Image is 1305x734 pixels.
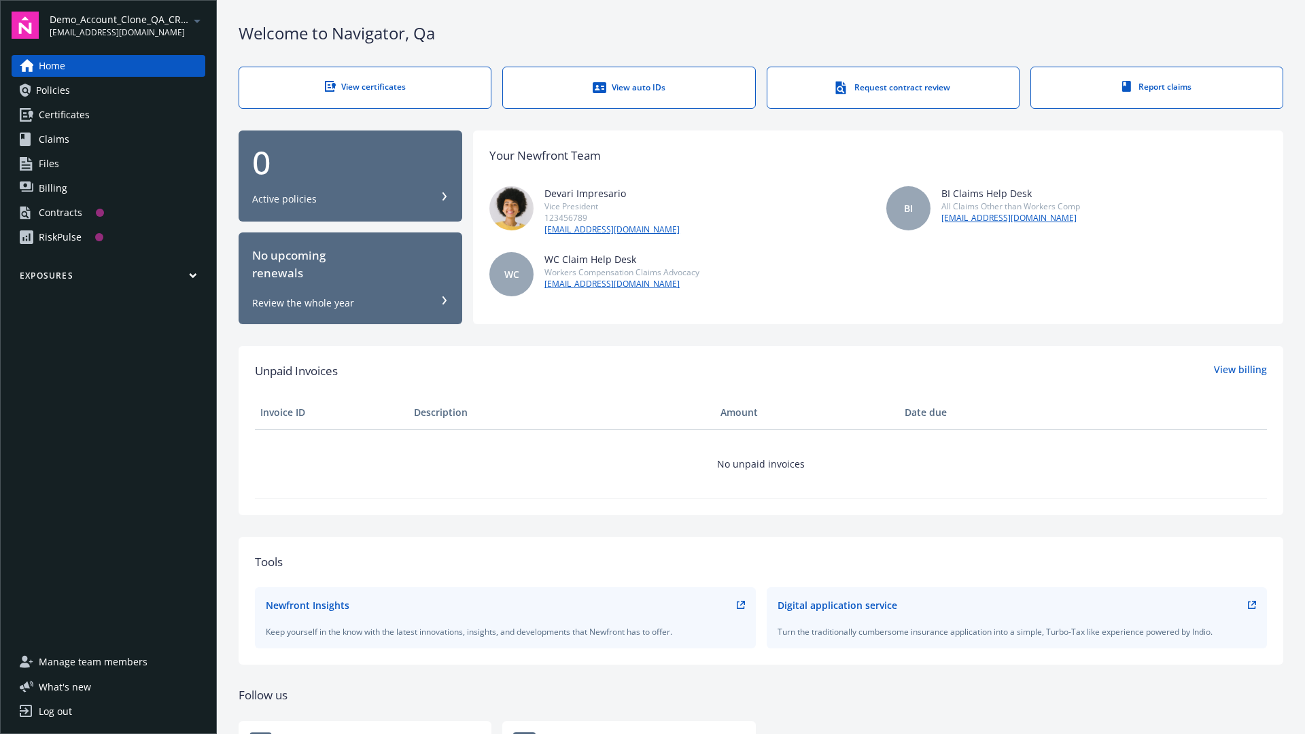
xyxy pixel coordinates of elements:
[12,177,205,199] a: Billing
[778,598,897,612] div: Digital application service
[544,186,680,200] div: Devari Impresario
[252,296,354,310] div: Review the whole year
[544,278,699,290] a: [EMAIL_ADDRESS][DOMAIN_NAME]
[39,651,147,673] span: Manage team members
[530,81,727,94] div: View auto IDs
[12,80,205,101] a: Policies
[544,200,680,212] div: Vice President
[12,55,205,77] a: Home
[544,252,699,266] div: WC Claim Help Desk
[941,200,1080,212] div: All Claims Other than Workers Comp
[1214,362,1267,380] a: View billing
[239,22,1283,45] div: Welcome to Navigator , Qa
[504,267,519,281] span: WC
[39,177,67,199] span: Billing
[489,186,534,230] img: photo
[544,266,699,278] div: Workers Compensation Claims Advocacy
[255,362,338,380] span: Unpaid Invoices
[39,55,65,77] span: Home
[252,247,449,283] div: No upcoming renewals
[489,147,601,164] div: Your Newfront Team
[50,27,189,39] span: [EMAIL_ADDRESS][DOMAIN_NAME]
[39,226,82,248] div: RiskPulse
[39,153,59,175] span: Files
[50,12,205,39] button: Demo_Account_Clone_QA_CR_Tests_Prospect[EMAIL_ADDRESS][DOMAIN_NAME]arrowDropDown
[239,686,1283,704] div: Follow us
[266,598,349,612] div: Newfront Insights
[12,128,205,150] a: Claims
[255,429,1267,498] td: No unpaid invoices
[266,626,745,637] div: Keep yourself in the know with the latest innovations, insights, and developments that Newfront h...
[39,701,72,722] div: Log out
[255,553,1267,571] div: Tools
[12,270,205,287] button: Exposures
[50,12,189,27] span: Demo_Account_Clone_QA_CR_Tests_Prospect
[39,104,90,126] span: Certificates
[36,80,70,101] span: Policies
[941,212,1080,224] a: [EMAIL_ADDRESS][DOMAIN_NAME]
[941,186,1080,200] div: BI Claims Help Desk
[544,212,680,224] div: 123456789
[767,67,1020,109] a: Request contract review
[544,224,680,236] a: [EMAIL_ADDRESS][DOMAIN_NAME]
[252,192,317,206] div: Active policies
[408,396,715,429] th: Description
[39,202,82,224] div: Contracts
[1030,67,1283,109] a: Report claims
[12,104,205,126] a: Certificates
[266,81,464,92] div: View certificates
[239,130,462,222] button: 0Active policies
[39,128,69,150] span: Claims
[252,146,449,179] div: 0
[39,680,91,694] span: What ' s new
[12,153,205,175] a: Files
[12,202,205,224] a: Contracts
[904,201,913,215] span: BI
[12,226,205,248] a: RiskPulse
[12,680,113,694] button: What's new
[239,232,462,324] button: No upcomingrenewalsReview the whole year
[899,396,1053,429] th: Date due
[189,12,205,29] a: arrowDropDown
[12,651,205,673] a: Manage team members
[502,67,755,109] a: View auto IDs
[12,12,39,39] img: navigator-logo.svg
[795,81,992,94] div: Request contract review
[255,396,408,429] th: Invoice ID
[778,626,1257,637] div: Turn the traditionally cumbersome insurance application into a simple, Turbo-Tax like experience ...
[715,396,899,429] th: Amount
[239,67,491,109] a: View certificates
[1058,81,1255,92] div: Report claims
